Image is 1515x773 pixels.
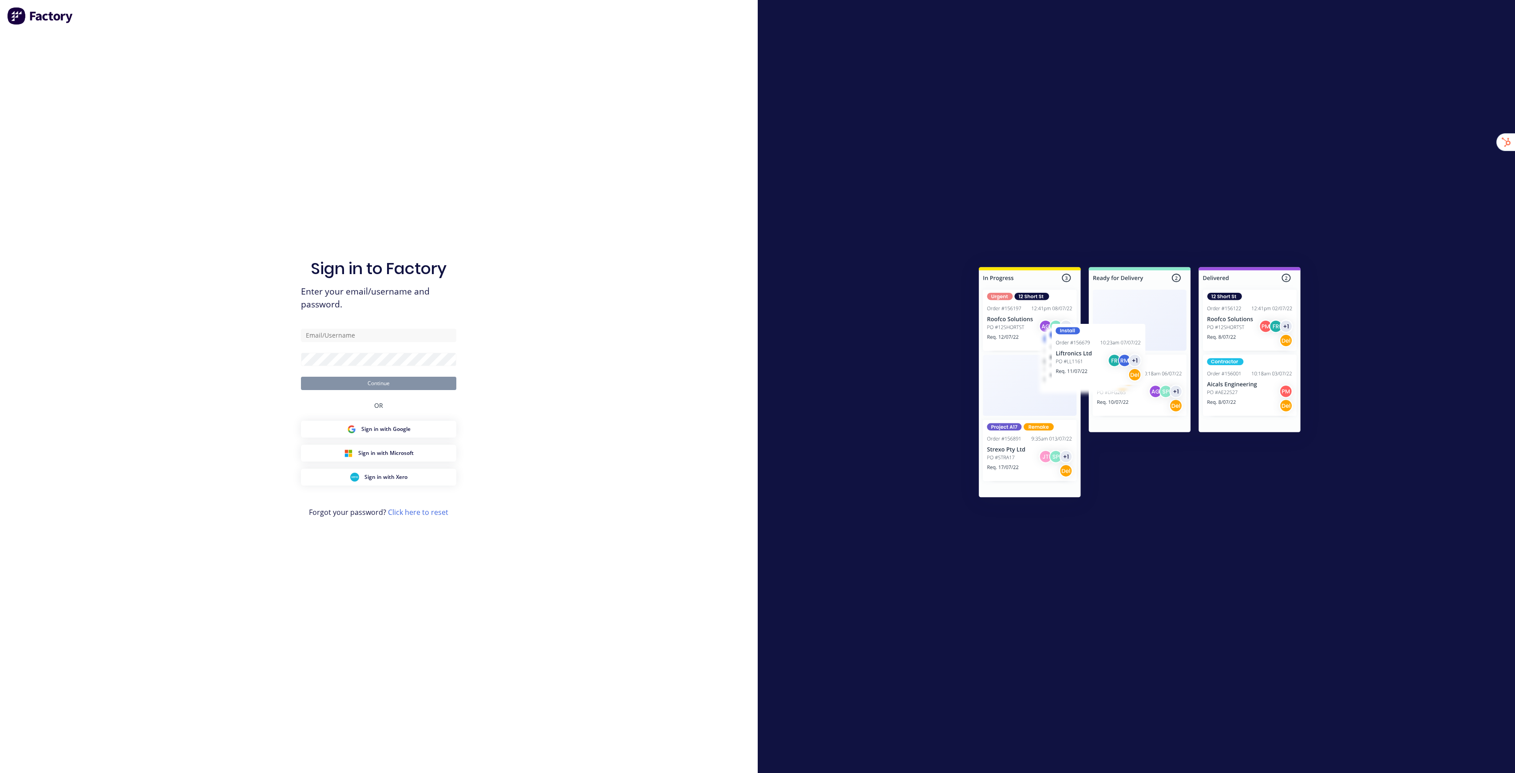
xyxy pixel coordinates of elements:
button: Microsoft Sign inSign in with Microsoft [301,445,456,462]
img: Xero Sign in [350,473,359,482]
button: Xero Sign inSign in with Xero [301,469,456,486]
img: Factory [7,7,74,25]
h1: Sign in to Factory [311,259,447,278]
span: Sign in with Xero [364,473,407,481]
input: Email/Username [301,329,456,342]
span: Forgot your password? [309,507,448,518]
span: Sign in with Google [361,425,411,433]
span: Enter your email/username and password. [301,285,456,311]
img: Microsoft Sign in [344,449,353,458]
button: Google Sign inSign in with Google [301,421,456,438]
img: Sign in [959,249,1320,518]
span: Sign in with Microsoft [358,449,414,457]
div: OR [374,390,383,421]
a: Click here to reset [388,507,448,517]
img: Google Sign in [347,425,356,434]
button: Continue [301,377,456,390]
